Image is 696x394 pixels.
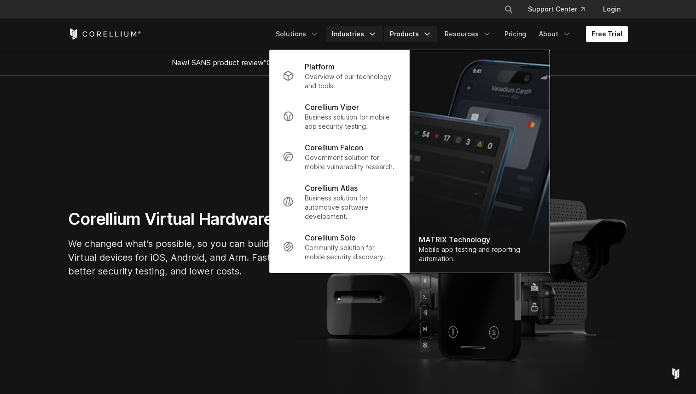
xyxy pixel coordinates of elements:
[521,1,592,17] a: Support Center
[275,96,404,137] a: Corellium Viper Business solution for mobile app security testing.
[275,137,404,177] a: Corellium Falcon Government solution for mobile vulnerability research.
[275,177,404,227] a: Corellium Atlas Business solution for automotive software development.
[665,363,687,385] div: Open Intercom Messenger
[419,234,540,245] div: MATRIX Technology
[500,1,517,17] button: Search
[305,243,396,262] p: Community solution for mobile security discovery.
[68,29,141,40] a: Corellium Home
[493,1,628,17] div: Navigation Menu
[499,26,532,42] a: Pricing
[410,50,550,273] a: MATRIX Technology Mobile app testing and reporting automation.
[172,58,524,67] span: New! SANS product review now available.
[305,102,359,113] p: Corellium Viper
[68,237,344,278] p: We changed what's possible, so you can build what's next. Virtual devices for iOS, Android, and A...
[384,26,437,42] a: Products
[264,58,476,67] a: "Collaborative Mobile App Security Development and Analysis"
[596,1,628,17] a: Login
[326,26,383,42] a: Industries
[410,50,550,273] img: Matrix_WebNav_1x
[534,26,577,42] a: About
[275,227,404,267] a: Corellium Solo Community solution for mobile security discovery.
[270,26,325,42] a: Solutions
[305,194,396,221] p: Business solution for automotive software development.
[305,142,363,153] p: Corellium Falcon
[68,209,344,229] h1: Corellium Virtual Hardware
[439,26,497,42] a: Resources
[305,232,356,243] p: Corellium Solo
[270,26,628,42] div: Navigation Menu
[305,72,396,91] p: Overview of our technology and tools.
[275,56,404,96] a: Platform Overview of our technology and tools.
[419,245,540,263] div: Mobile app testing and reporting automation.
[586,26,628,42] a: Free Trial
[305,183,358,194] p: Corellium Atlas
[305,61,335,72] p: Platform
[305,113,396,131] p: Business solution for mobile app security testing.
[305,153,396,171] p: Government solution for mobile vulnerability research.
